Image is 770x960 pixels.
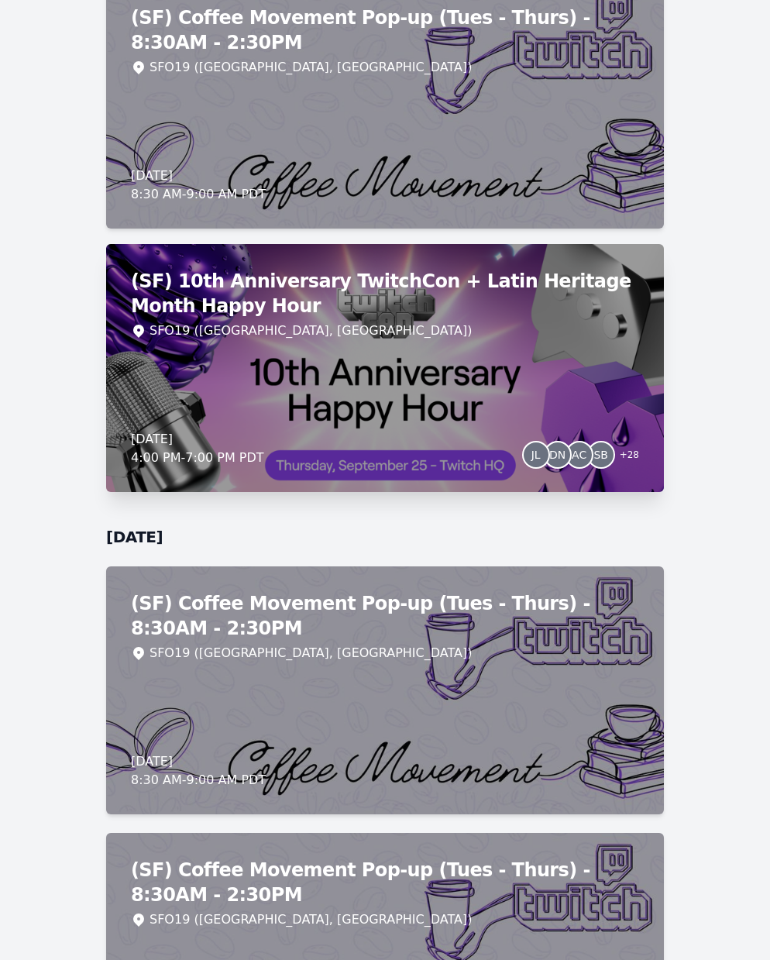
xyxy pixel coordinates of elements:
[131,5,639,55] h2: (SF) Coffee Movement Pop-up (Tues - Thurs) - 8:30AM - 2:30PM
[610,446,639,467] span: + 28
[106,526,664,548] h2: [DATE]
[150,322,472,340] div: SFO19 ([GEOGRAPHIC_DATA], [GEOGRAPHIC_DATA])
[106,244,664,492] a: (SF) 10th Anniversary TwitchCon + Latin Heritage Month Happy HourSFO19 ([GEOGRAPHIC_DATA], [GEOGR...
[106,566,664,814] a: (SF) Coffee Movement Pop-up (Tues - Thurs) - 8:30AM - 2:30PMSFO19 ([GEOGRAPHIC_DATA], [GEOGRAPHIC...
[549,449,565,460] span: DN
[131,591,639,641] h2: (SF) Coffee Movement Pop-up (Tues - Thurs) - 8:30AM - 2:30PM
[572,449,586,460] span: AC
[131,752,266,790] div: [DATE] 8:30 AM - 9:00 AM PDT
[150,644,472,662] div: SFO19 ([GEOGRAPHIC_DATA], [GEOGRAPHIC_DATA])
[131,167,266,204] div: [DATE] 8:30 AM - 9:00 AM PDT
[593,449,608,460] span: SB
[150,58,472,77] div: SFO19 ([GEOGRAPHIC_DATA], [GEOGRAPHIC_DATA])
[150,910,472,929] div: SFO19 ([GEOGRAPHIC_DATA], [GEOGRAPHIC_DATA])
[531,449,541,460] span: JL
[131,858,639,907] h2: (SF) Coffee Movement Pop-up (Tues - Thurs) - 8:30AM - 2:30PM
[131,269,639,318] h2: (SF) 10th Anniversary TwitchCon + Latin Heritage Month Happy Hour
[131,430,264,467] div: [DATE] 4:00 PM - 7:00 PM PDT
